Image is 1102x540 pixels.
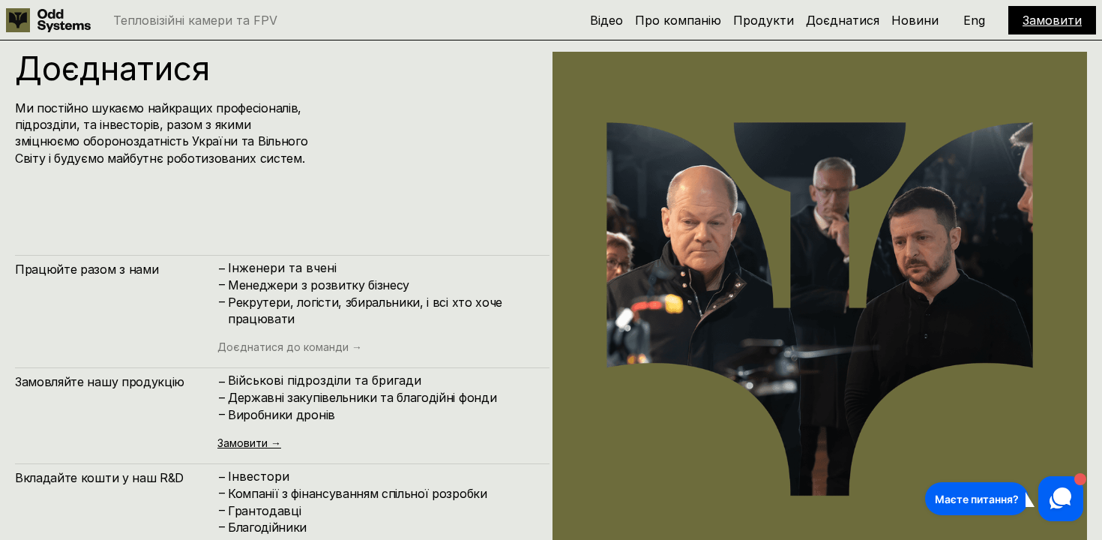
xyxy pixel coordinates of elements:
[963,14,985,26] p: Eng
[228,389,535,406] h4: Державні закупівельники та благодійні фонди
[15,469,217,486] h4: Вкладайте кошти у наш R&D
[219,388,225,405] h4: –
[590,13,623,28] a: Відео
[228,277,535,293] h4: Менеджери з розвитку бізнесу
[219,293,225,310] h4: –
[219,373,225,389] h4: –
[1023,13,1082,28] a: Замовити
[219,484,225,501] h4: –
[219,406,225,422] h4: –
[228,485,535,502] h4: Компанії з фінансуванням спільної розробки
[15,52,467,85] h1: Доєднатися
[219,276,225,292] h4: –
[891,13,939,28] a: Новини
[228,261,535,275] p: Інженери та вчені
[15,100,317,167] h4: Ми постійно шукаємо найкращих професіоналів, підрозділи, та інвесторів, разом з якими зміцнюємо о...
[228,502,535,519] h4: Грантодавці
[228,406,535,423] h4: Виробники дронів
[228,519,535,535] h4: Благодійники
[219,518,225,535] h4: –
[921,472,1087,525] iframe: HelpCrunch
[228,469,535,484] p: Інвестори
[15,373,217,390] h4: Замовляйте нашу продукцію
[219,502,225,518] h4: –
[228,373,535,388] p: Військові підрозділи та бригади
[15,261,217,277] h4: Працюйте разом з нами
[219,469,225,485] h4: –
[113,14,277,26] p: Тепловізійні камери та FPV
[217,436,281,449] a: Замовити →
[219,260,225,277] h4: –
[733,13,794,28] a: Продукти
[228,294,535,328] h4: Рекрутери, логісти, збиральники, і всі хто хоче працювати
[806,13,879,28] a: Доєднатися
[217,340,362,353] a: Доєднатися до команди →
[635,13,721,28] a: Про компанію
